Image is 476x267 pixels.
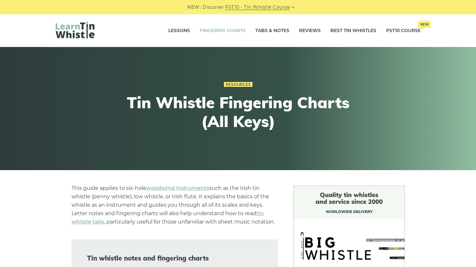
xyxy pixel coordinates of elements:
a: PST10 CourseNew [386,23,421,39]
a: woodwind instruments [146,185,209,191]
a: Best Tin Whistles [330,23,376,39]
a: Tabs & Notes [255,23,289,39]
img: LearnTinWhistle.com [56,22,94,38]
h1: Tin Whistle Fingering Charts (All Keys) [119,93,357,131]
span: New [418,21,431,28]
a: Lessons [168,23,190,39]
a: Fingering Charts [200,23,246,39]
a: Reviews [299,23,321,39]
p: This guide applies to six-hole such as the Irish tin whistle (penny whistle), low whistle, or Iri... [72,184,278,226]
span: Tin whistle notes and fingering charts [87,254,262,262]
a: Resources [224,82,252,87]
